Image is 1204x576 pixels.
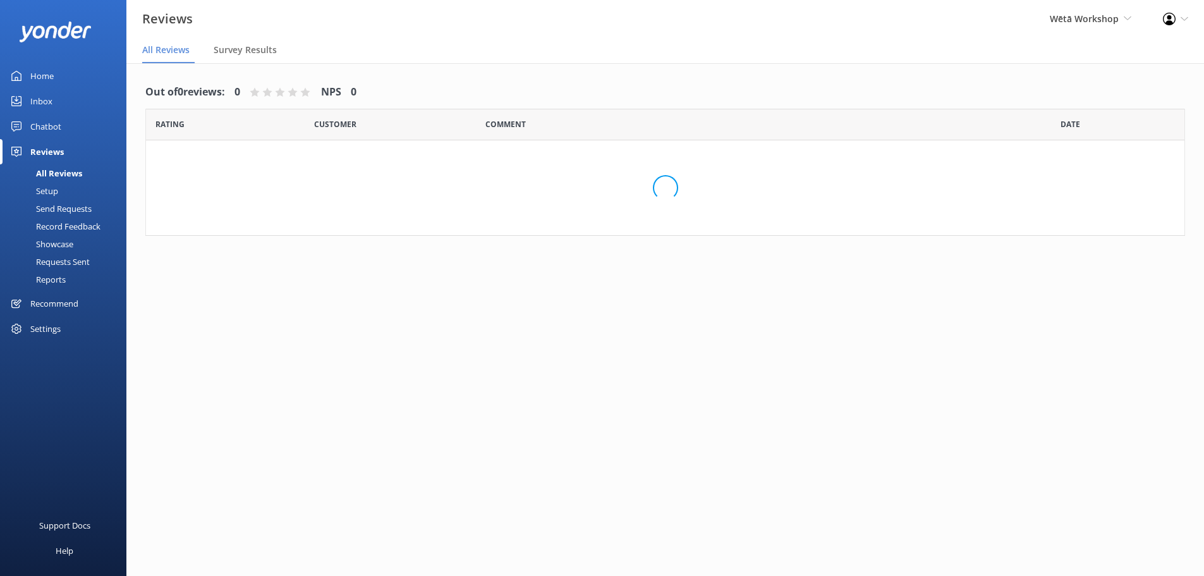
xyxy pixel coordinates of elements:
div: Settings [30,316,61,341]
a: Send Requests [8,200,126,218]
div: Showcase [8,235,73,253]
div: Inbox [30,89,52,114]
div: Send Requests [8,200,92,218]
div: Record Feedback [8,218,100,235]
div: Chatbot [30,114,61,139]
span: All Reviews [142,44,190,56]
a: Requests Sent [8,253,126,271]
h4: NPS [321,84,341,101]
img: yonder-white-logo.png [19,21,92,42]
div: All Reviews [8,164,82,182]
a: Record Feedback [8,218,126,235]
a: Showcase [8,235,126,253]
h4: 0 [234,84,240,101]
a: All Reviews [8,164,126,182]
span: Question [485,118,526,130]
div: Reviews [30,139,64,164]
span: Wētā Workshop [1050,13,1119,25]
div: Help [56,538,73,563]
span: Date [155,118,185,130]
div: Requests Sent [8,253,90,271]
div: Setup [8,182,58,200]
span: Date [1061,118,1080,130]
h4: 0 [351,84,356,101]
a: Setup [8,182,126,200]
div: Home [30,63,54,89]
h4: Out of 0 reviews: [145,84,225,101]
div: Recommend [30,291,78,316]
div: Support Docs [39,513,90,538]
span: Date [314,118,356,130]
a: Reports [8,271,126,288]
span: Survey Results [214,44,277,56]
h3: Reviews [142,9,193,29]
div: Reports [8,271,66,288]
